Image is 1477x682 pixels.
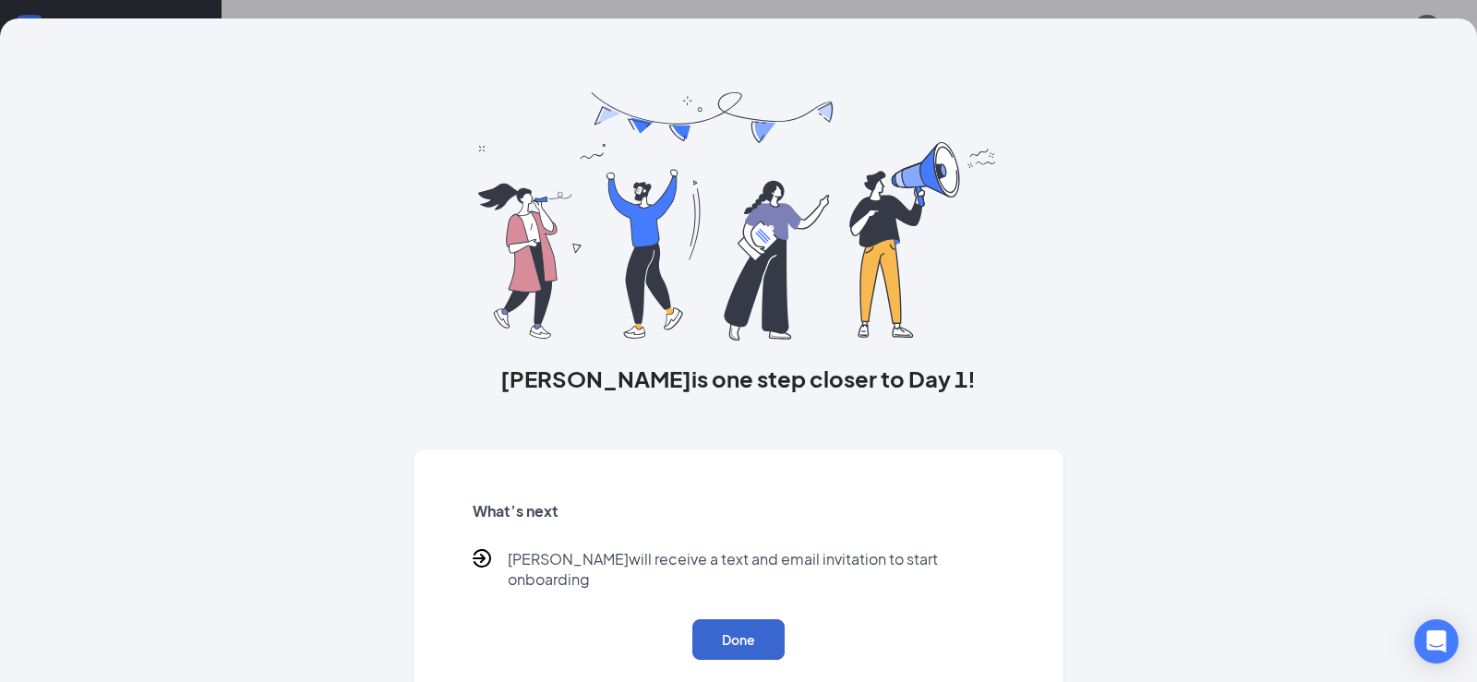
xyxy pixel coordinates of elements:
p: [PERSON_NAME] will receive a text and email invitation to start onboarding [508,549,1004,590]
h5: What’s next [473,501,1004,521]
div: Open Intercom Messenger [1414,619,1459,664]
button: Done [692,619,785,660]
h3: [PERSON_NAME] is one step closer to Day 1! [414,363,1063,394]
img: you are all set [478,92,998,341]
